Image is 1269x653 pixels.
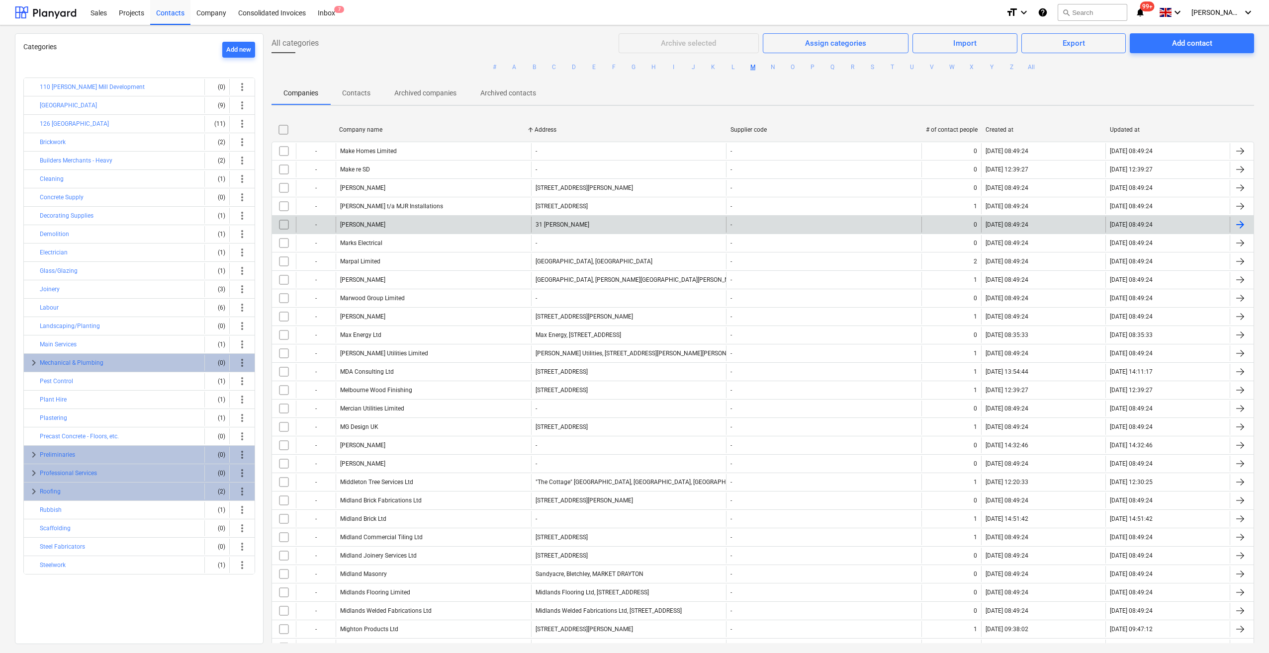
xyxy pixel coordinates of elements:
[536,258,652,265] div: [GEOGRAPHIC_DATA], [GEOGRAPHIC_DATA]
[986,350,1028,357] div: [DATE] 08:49:24
[1110,460,1153,467] div: [DATE] 08:49:24
[236,559,248,571] span: more_vert
[28,357,40,369] span: keyboard_arrow_right
[236,320,248,332] span: more_vert
[536,184,633,191] div: [STREET_ADDRESS][PERSON_NAME]
[209,153,225,168] div: (2)
[40,210,93,222] button: Decorating Supplies
[1005,61,1017,73] button: Z
[767,61,779,73] button: N
[1110,497,1153,504] div: [DATE] 08:49:24
[40,559,66,571] button: Steelwork
[926,126,978,133] div: # of contact people
[974,368,977,375] div: 1
[730,276,732,283] div: -
[986,148,1028,155] div: [DATE] 08:49:24
[1110,387,1153,394] div: [DATE] 12:39:27
[974,295,977,302] div: 0
[1018,6,1030,18] i: keyboard_arrow_down
[226,44,251,56] div: Add new
[1110,350,1153,357] div: [DATE] 08:49:24
[730,368,732,375] div: -
[974,460,977,467] div: 0
[536,148,537,155] div: -
[974,479,977,486] div: 1
[209,263,225,279] div: (1)
[974,387,977,394] div: 1
[236,504,248,516] span: more_vert
[296,437,336,453] div: -
[40,81,145,93] button: 110 [PERSON_NAME] Mill Development
[209,245,225,260] div: (1)
[588,61,600,73] button: E
[1172,6,1183,18] i: keyboard_arrow_down
[1062,8,1070,16] span: search
[536,276,803,283] div: [GEOGRAPHIC_DATA], [PERSON_NAME][GEOGRAPHIC_DATA][PERSON_NAME], [GEOGRAPHIC_DATA]
[974,350,977,357] div: 1
[296,401,336,416] div: -
[236,191,248,203] span: more_vert
[986,61,997,73] button: Y
[209,465,225,481] div: (0)
[536,295,537,302] div: -
[209,116,225,132] div: (11)
[508,61,520,73] button: A
[28,486,40,497] span: keyboard_arrow_right
[730,313,732,320] div: -
[40,430,119,442] button: Precast Concrete - Floors, etc.
[536,166,537,173] div: -
[296,143,336,159] div: -
[40,265,78,277] button: Glass/Glazing
[763,33,909,53] button: Assign categories
[1135,6,1145,18] i: notifications
[340,497,422,504] div: Midland Brick Fabrications Ltd
[236,357,248,369] span: more_vert
[1172,37,1212,50] div: Add contact
[296,419,336,435] div: -
[296,584,336,600] div: -
[209,410,225,426] div: (1)
[1110,203,1153,210] div: [DATE] 08:49:24
[340,515,386,522] div: Midland Brick Ltd
[647,61,659,73] button: H
[296,529,336,545] div: -
[209,79,225,95] div: (0)
[296,603,336,619] div: -
[730,331,732,338] div: -
[974,240,977,246] div: 0
[340,423,378,430] div: MG Design UK
[340,148,397,155] div: Make Homes Limited
[40,522,71,534] button: Scaffolding
[296,309,336,325] div: -
[1038,6,1048,18] i: Knowledge base
[1006,6,1018,18] i: format_size
[28,449,40,461] span: keyboard_arrow_right
[209,171,225,187] div: (1)
[986,405,1028,412] div: [DATE] 08:49:24
[209,281,225,297] div: (3)
[296,162,336,177] div: -
[966,61,978,73] button: X
[236,99,248,111] span: more_vert
[1110,368,1153,375] div: [DATE] 14:11:17
[1242,6,1254,18] i: keyboard_arrow_down
[986,497,1028,504] div: [DATE] 08:49:24
[296,364,336,380] div: -
[340,258,380,265] div: Marpal Limited
[986,442,1028,449] div: [DATE] 14:32:46
[209,428,225,444] div: (0)
[536,479,796,486] div: "The Cottage" [GEOGRAPHIC_DATA], [GEOGRAPHIC_DATA], [GEOGRAPHIC_DATA], Staffs. B78 2AN
[296,217,336,233] div: -
[730,497,732,504] div: -
[730,295,732,302] div: -
[296,456,336,472] div: -
[236,449,248,461] span: more_vert
[272,37,319,49] span: All categories
[1191,8,1241,16] span: [PERSON_NAME]
[730,203,732,210] div: -
[40,504,62,516] button: Rubbish
[986,295,1028,302] div: [DATE] 08:49:24
[912,33,1017,53] button: Import
[209,97,225,113] div: (9)
[687,61,699,73] button: J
